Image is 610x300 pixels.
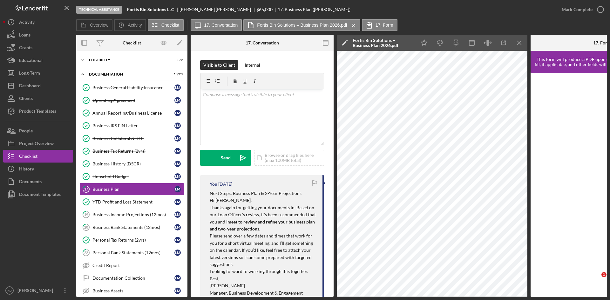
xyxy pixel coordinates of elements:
[210,232,316,268] p: Please send over a few dates and times that work for you for a short virtual meeting, and I’ll ge...
[76,19,112,31] button: Overview
[174,211,181,218] div: L M
[210,204,316,233] p: Thanks again for getting your documents in. Based on our Loan Officer’s review, it’s been recomme...
[180,7,256,12] div: [PERSON_NAME] [PERSON_NAME]
[210,197,316,204] p: Hi [PERSON_NAME],
[123,40,141,45] div: Checklist
[89,72,167,76] div: Documentation
[79,132,184,145] a: Business Collateral & DTELM
[79,234,184,246] a: Personal Tax Returns (2yrs)LM
[127,7,174,12] b: Fortis Bin Solutions LLC
[174,199,181,205] div: L M
[562,3,593,16] div: Mark Complete
[79,119,184,132] a: Business IRS EIN LetterLM
[555,3,607,16] button: Mark Complete
[79,145,184,157] a: Business Tax Returns (2yrs)LM
[84,187,88,191] tspan: 17
[92,288,174,293] div: Business Assets
[218,182,232,187] time: 2025-09-22 16:14
[210,190,316,197] p: Next Steps: Business Plan & 2-Year Projections
[79,259,184,272] a: Credit Report
[376,23,393,28] label: 17. Form
[92,98,174,103] div: Operating Agreement
[278,7,350,12] div: 17. Business Plan ([PERSON_NAME])
[174,135,181,142] div: L M
[114,19,146,31] button: Activity
[601,272,607,277] span: 1
[7,289,11,292] text: KD
[92,174,174,179] div: Household Budget
[128,23,142,28] label: Activity
[174,224,181,230] div: L M
[79,221,184,234] a: 20Business Bank Statements (12mos)LM
[79,208,184,221] a: 19Business Income Projections (12mos)LM
[79,107,184,119] a: Annual Reporting/Business LicenseLM
[221,150,231,166] div: Send
[92,110,174,116] div: Annual Reporting/Business License
[84,250,88,255] tspan: 22
[256,7,273,12] span: $65,000
[92,276,174,281] div: Documentation Collection
[588,272,604,287] iframe: Intercom live chat
[92,237,174,243] div: Personal Tax Returns (2yrs)
[191,19,242,31] button: 17. Conversation
[76,6,122,14] div: Technical Assistance
[210,268,316,275] p: Looking forward to working through this together.
[200,60,238,70] button: Visible to Client
[174,84,181,91] div: L M
[353,38,413,48] div: Fortis Bin Solutions – Business Plan 2026.pdf
[174,237,181,243] div: L M
[174,110,181,116] div: L M
[203,60,235,70] div: Visible to Client
[92,225,174,230] div: Business Bank Statements (12mos)
[79,183,184,196] a: 17Business PlanLM
[84,212,88,217] tspan: 19
[92,136,174,141] div: Business Collateral & DTE
[362,19,397,31] button: 17. Form
[174,161,181,167] div: L M
[257,23,347,28] label: Fortis Bin Solutions – Business Plan 2026.pdf
[210,182,217,187] div: You
[210,219,316,231] strong: meet to review and refine your business plan and two-year projections
[92,187,174,192] div: Business Plan
[79,170,184,183] a: Household BudgetLM
[90,23,108,28] label: Overview
[245,60,260,70] div: Internal
[79,81,184,94] a: Business General Liability InsuranceLM
[92,263,184,268] div: Credit Report
[148,19,184,31] button: Checklist
[174,173,181,180] div: L M
[79,196,184,208] a: YTD Profit and Loss StatementLM
[246,40,279,45] div: 17. Conversation
[171,72,183,76] div: 10 / 23
[174,123,181,129] div: L M
[243,19,360,31] button: Fortis Bin Solutions – Business Plan 2026.pdf
[92,161,174,166] div: Business History (DSCR)
[241,60,263,70] button: Internal
[79,284,184,297] a: Business AssetsLM
[92,149,174,154] div: Business Tax Returns (2yrs)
